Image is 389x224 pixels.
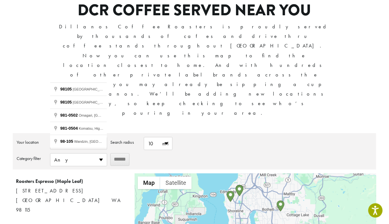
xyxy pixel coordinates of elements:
span: 98-105 [60,139,73,144]
h1: DCR COFFEE SERVED NEAR YOU [58,1,331,20]
div: Bobae Coffee & Tea [277,200,284,212]
label: Your location [17,137,47,147]
label: Category filter [17,153,47,163]
div: Roosters Espresso – Mountlake Terrace [236,185,243,196]
span: 981-0504 [60,126,78,131]
span: Omagari, [GEOGRAPHIC_DATA], [GEOGRAPHIC_DATA], [GEOGRAPHIC_DATA] [79,113,208,117]
div: Grounded Espresso [227,191,234,202]
span: [GEOGRAPHIC_DATA], [GEOGRAPHIC_DATA] [73,100,148,104]
span: 10 mi [144,137,172,150]
span: 98105 [60,100,72,105]
button: Show street map [138,177,160,189]
span: [GEOGRAPHIC_DATA], [GEOGRAPHIC_DATA] [73,87,148,91]
p: Dillanos Coffee Roasters is proudly served by thousands of cafes and drive thru coffee stands thr... [58,22,331,118]
span: [GEOGRAPHIC_DATA] WA 98115 [16,197,121,213]
label: Search radius [110,137,141,147]
span: 981-0502 [60,113,78,118]
strong: Roosters Espresso (Maple Leaf) [16,178,83,184]
span: [STREET_ADDRESS] [16,186,129,196]
span: Any [50,154,107,166]
span: Komatsu, Higashimatsushima, [GEOGRAPHIC_DATA], [GEOGRAPHIC_DATA] [79,126,202,130]
span: Wandzin, [GEOGRAPHIC_DATA] [74,140,126,143]
span: 98105 [60,87,72,91]
button: Show satellite imagery [160,177,192,189]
